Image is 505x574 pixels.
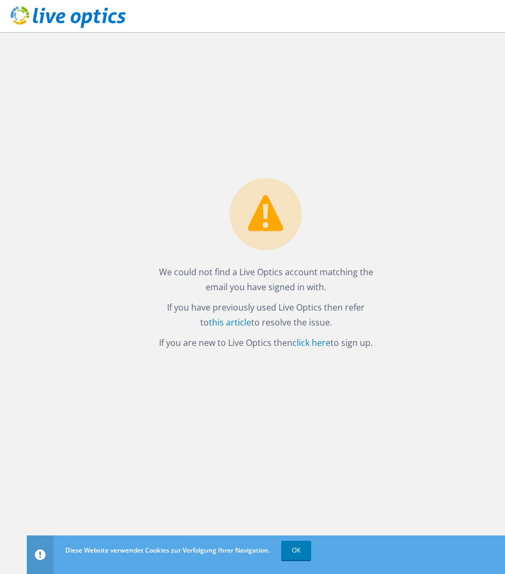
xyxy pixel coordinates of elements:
span: Diese Website verwendet Cookies zur Verfolgung Ihrer Navigation. [65,546,270,555]
a: OK [281,541,311,560]
a: click here [292,337,330,349]
p: We could not find a Live Optics account matching the email you have signed in with. [157,265,375,295]
a: this article [209,317,251,329]
p: If you have previously used Live Optics then refer to to resolve the issue. [157,300,375,330]
p: If you are new to Live Optics then to sign up. [157,336,375,351]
